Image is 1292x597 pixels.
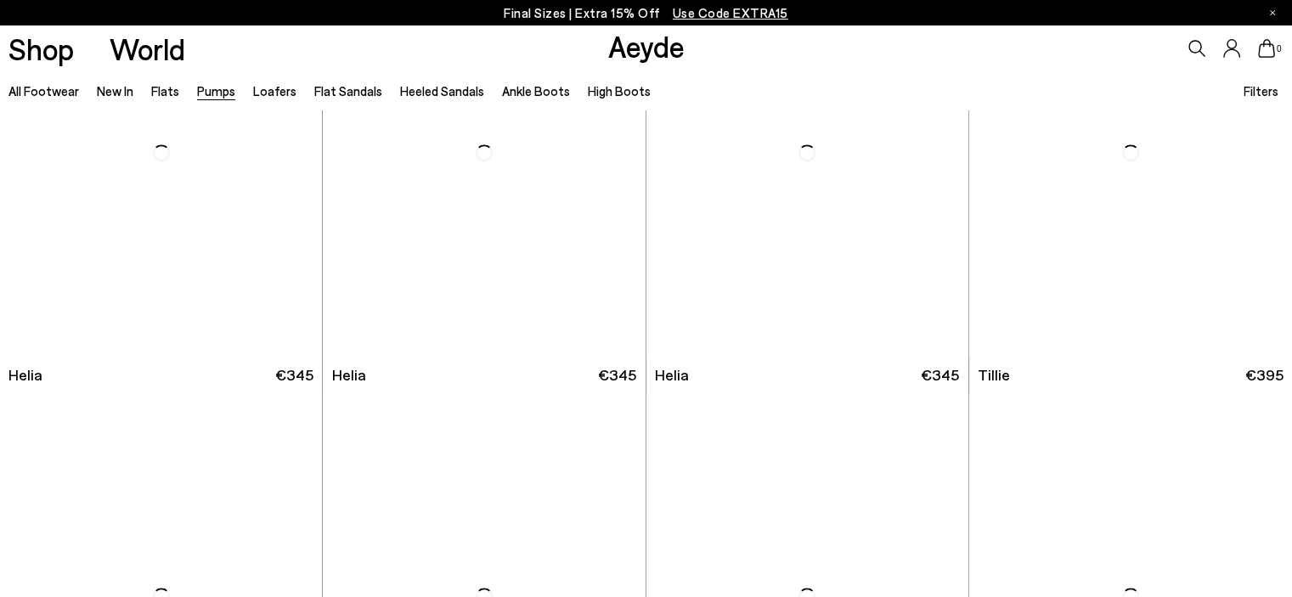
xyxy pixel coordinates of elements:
a: Loafers [253,83,296,99]
a: Flat Sandals [314,83,382,99]
a: Shop [8,34,74,64]
span: Tillie [978,364,1010,386]
a: Ankle Boots [502,83,570,99]
a: 0 [1258,39,1275,58]
a: Helia €345 [646,356,968,394]
span: €345 [598,364,636,386]
a: Pumps [197,83,235,99]
span: €395 [1245,364,1284,386]
span: Helia [655,364,689,386]
a: Aeyde [608,28,685,64]
span: €345 [921,364,959,386]
span: Helia [8,364,42,386]
span: 0 [1275,44,1284,54]
p: Final Sizes | Extra 15% Off [504,3,788,24]
span: Navigate to /collections/ss25-final-sizes [673,5,788,20]
span: Filters [1244,83,1278,99]
a: All Footwear [8,83,79,99]
a: New In [97,83,133,99]
a: Tillie €395 [969,356,1292,394]
a: High Boots [588,83,651,99]
a: World [110,34,185,64]
span: Helia [332,364,366,386]
span: €345 [275,364,313,386]
a: Flats [151,83,179,99]
a: Heeled Sandals [400,83,484,99]
a: Helia €345 [323,356,645,394]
